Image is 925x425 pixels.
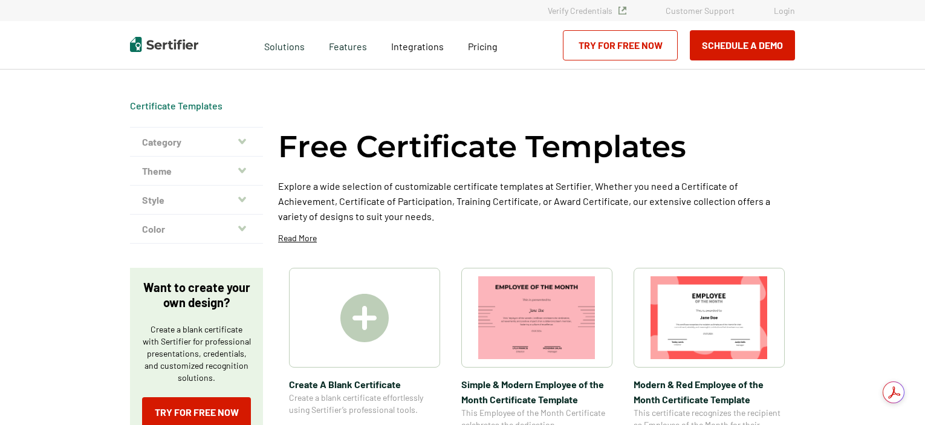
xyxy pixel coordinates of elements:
[130,100,222,111] a: Certificate Templates
[618,7,626,15] img: Verified
[329,37,367,53] span: Features
[563,30,678,60] a: Try for Free Now
[278,232,317,244] p: Read More
[634,377,785,407] span: Modern & Red Employee of the Month Certificate Template
[278,178,795,224] p: Explore a wide selection of customizable certificate templates at Sertifier. Whether you need a C...
[130,157,263,186] button: Theme
[391,41,444,52] span: Integrations
[289,392,440,416] span: Create a blank certificate effortlessly using Sertifier’s professional tools.
[130,100,222,112] span: Certificate Templates
[130,186,263,215] button: Style
[142,323,251,384] p: Create a blank certificate with Sertifier for professional presentations, credentials, and custom...
[468,37,498,53] a: Pricing
[142,280,251,310] p: Want to create your own design?
[130,215,263,244] button: Color
[278,127,686,166] h1: Free Certificate Templates
[468,41,498,52] span: Pricing
[666,5,735,16] a: Customer Support
[478,276,596,359] img: Simple & Modern Employee of the Month Certificate Template
[461,377,612,407] span: Simple & Modern Employee of the Month Certificate Template
[130,128,263,157] button: Category
[264,37,305,53] span: Solutions
[391,37,444,53] a: Integrations
[289,377,440,392] span: Create A Blank Certificate
[651,276,768,359] img: Modern & Red Employee of the Month Certificate Template
[130,37,198,52] img: Sertifier | Digital Credentialing Platform
[130,100,222,112] div: Breadcrumb
[340,294,389,342] img: Create A Blank Certificate
[548,5,626,16] a: Verify Credentials
[774,5,795,16] a: Login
